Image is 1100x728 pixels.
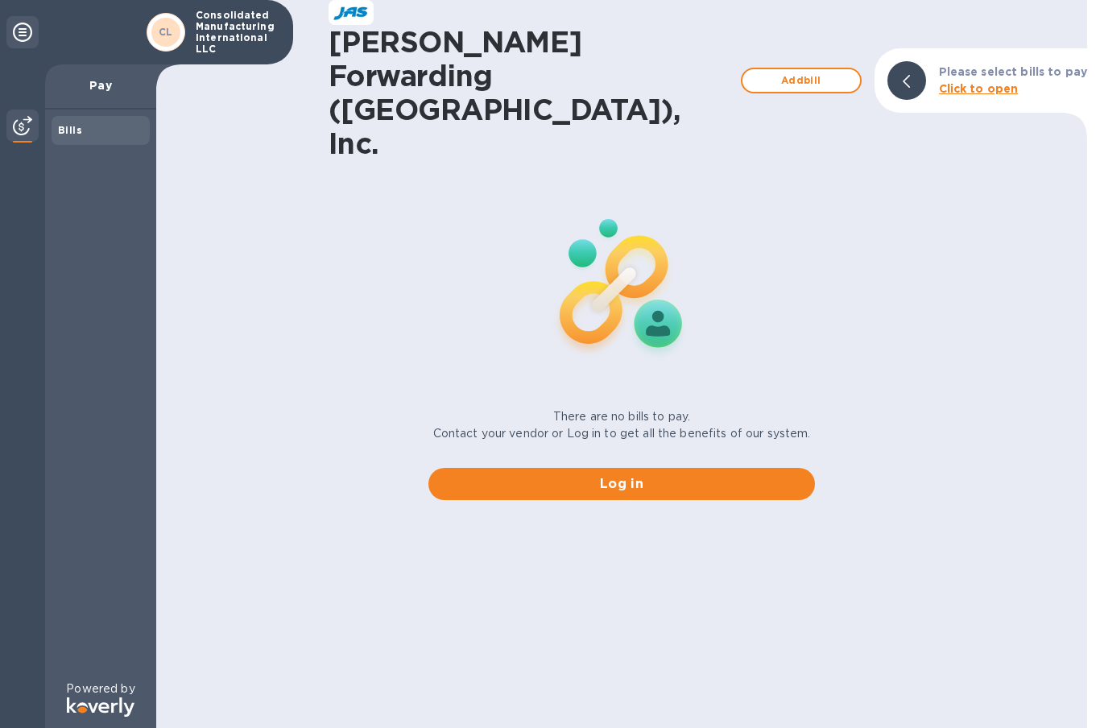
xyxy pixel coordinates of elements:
[329,25,733,160] h1: [PERSON_NAME] Forwarding ([GEOGRAPHIC_DATA]), Inc.
[755,71,847,90] span: Add bill
[66,680,134,697] p: Powered by
[58,77,143,93] p: Pay
[58,124,82,136] b: Bills
[159,26,173,38] b: CL
[67,697,134,717] img: Logo
[939,82,1019,95] b: Click to open
[428,468,815,500] button: Log in
[939,65,1087,78] b: Please select bills to pay
[196,10,276,55] p: Consolidated Manufacturing International LLC
[441,474,802,494] span: Log in
[433,408,811,442] p: There are no bills to pay. Contact your vendor or Log in to get all the benefits of our system.
[741,68,862,93] button: Addbill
